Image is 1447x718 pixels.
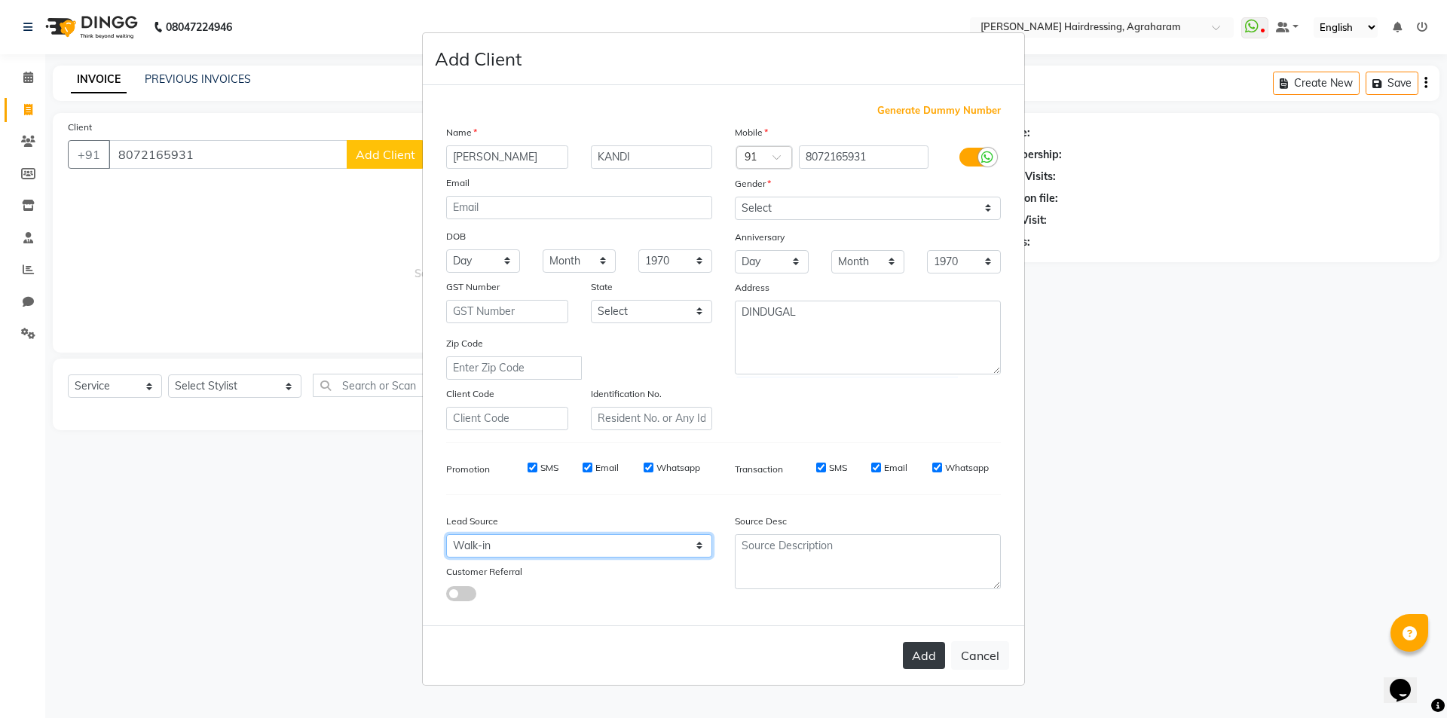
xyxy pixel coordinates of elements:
[446,300,568,323] input: GST Number
[435,45,522,72] h4: Add Client
[799,145,929,169] input: Mobile
[446,280,500,294] label: GST Number
[595,461,619,475] label: Email
[656,461,700,475] label: Whatsapp
[446,565,522,579] label: Customer Referral
[877,103,1001,118] span: Generate Dummy Number
[735,463,783,476] label: Transaction
[903,642,945,669] button: Add
[951,641,1009,670] button: Cancel
[446,356,582,380] input: Enter Zip Code
[446,387,494,401] label: Client Code
[591,280,613,294] label: State
[591,145,713,169] input: Last Name
[446,463,490,476] label: Promotion
[446,126,477,139] label: Name
[735,231,785,244] label: Anniversary
[446,230,466,243] label: DOB
[540,461,558,475] label: SMS
[735,177,771,191] label: Gender
[1384,658,1432,703] iframe: chat widget
[735,281,769,295] label: Address
[446,176,470,190] label: Email
[591,407,713,430] input: Resident No. or Any Id
[446,337,483,350] label: Zip Code
[884,461,907,475] label: Email
[446,145,568,169] input: First Name
[735,126,768,139] label: Mobile
[446,515,498,528] label: Lead Source
[829,461,847,475] label: SMS
[446,407,568,430] input: Client Code
[735,515,787,528] label: Source Desc
[446,196,712,219] input: Email
[591,387,662,401] label: Identification No.
[945,461,989,475] label: Whatsapp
